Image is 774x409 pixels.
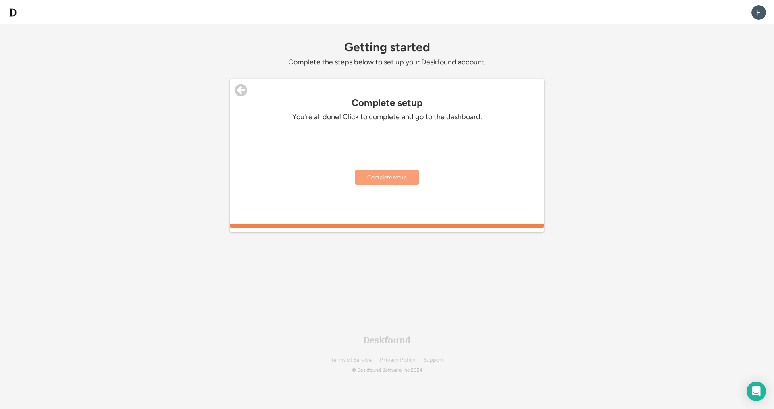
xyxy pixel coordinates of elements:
[230,40,544,54] div: Getting started
[8,8,18,17] img: d-whitebg.png
[231,224,543,228] div: 100%
[355,170,419,185] button: Complete setup
[266,112,508,122] div: You're all done! Click to complete and go to the dashboard.
[331,357,372,363] a: Terms of Service
[747,382,766,401] div: Open Intercom Messenger
[751,5,766,20] img: ACg8ocK2Xj13SBUVX-u-zHDZSj7_UPLDlW4lUvuLxS9Too8Jxc6H9g=s96-c
[380,357,416,363] a: Privacy Policy
[363,335,411,345] div: Deskfound
[230,58,544,67] div: Complete the steps below to set up your Deskfound account.
[230,97,544,108] div: Complete setup
[424,357,444,363] a: Support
